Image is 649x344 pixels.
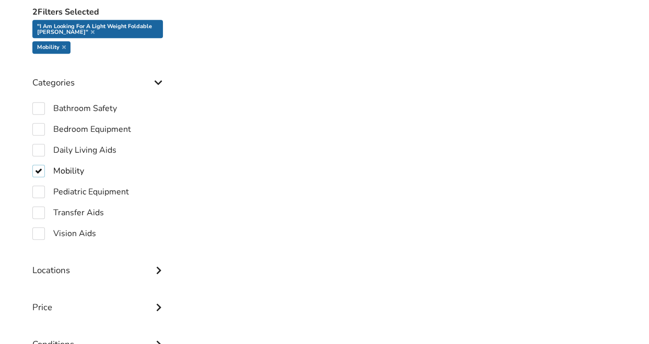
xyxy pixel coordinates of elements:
[32,102,117,115] label: Bathroom Safety
[32,206,104,219] label: Transfer Aids
[32,244,166,281] div: Locations
[32,56,166,93] div: Categories
[32,20,163,38] div: "I am looking for a light weight foldable [PERSON_NAME]"
[32,41,70,54] div: Mobility
[32,227,96,240] label: Vision Aids
[32,165,84,177] label: Mobility
[32,281,166,318] div: Price
[32,186,129,198] label: Pediatric Equipment
[32,123,131,136] label: Bedroom Equipment
[32,144,116,156] label: Daily Living Aids
[32,2,166,20] h5: 2 Filters Selected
